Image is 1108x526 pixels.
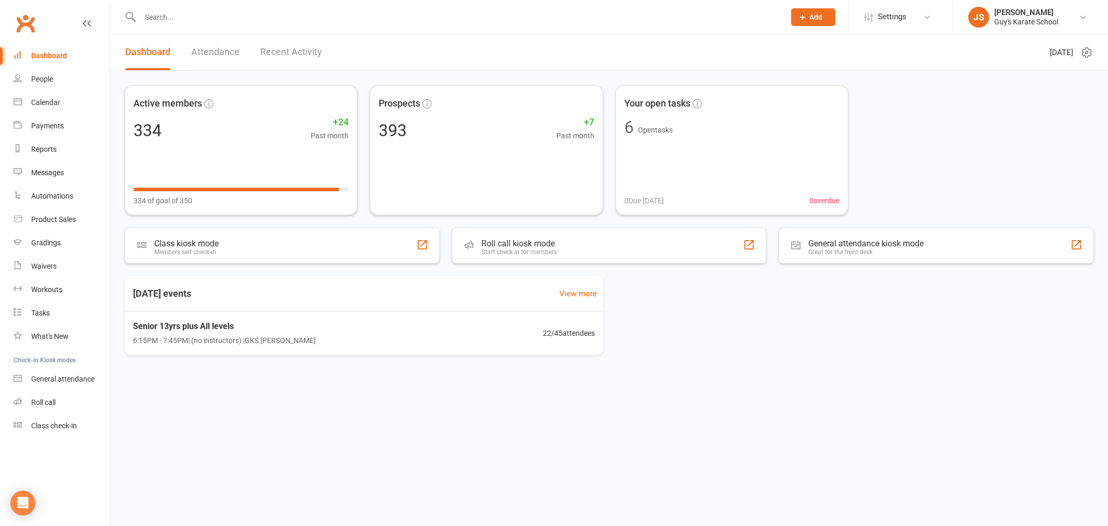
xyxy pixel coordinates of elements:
[994,8,1058,17] div: [PERSON_NAME]
[31,215,76,223] div: Product Sales
[14,44,110,68] a: Dashboard
[14,325,110,348] a: What's New
[31,168,64,177] div: Messages
[638,126,673,134] span: Open tasks
[14,278,110,301] a: Workouts
[379,96,420,111] span: Prospects
[624,195,664,206] span: 0 Due [DATE]
[125,284,199,303] h3: [DATE] events
[14,114,110,138] a: Payments
[809,195,839,206] span: 0 overdue
[133,335,316,346] span: 6:15PM - 7:45PM | (no instructors) | GKS [PERSON_NAME]
[543,327,595,339] span: 22 / 45 attendees
[31,285,62,294] div: Workouts
[31,239,61,247] div: Gradings
[31,145,57,153] div: Reports
[137,10,778,24] input: Search...
[31,122,64,130] div: Payments
[14,255,110,278] a: Waivers
[14,367,110,391] a: General attendance kiosk mode
[10,491,35,516] div: Open Intercom Messenger
[559,287,597,300] a: View more
[624,96,690,111] span: Your open tasks
[809,13,822,21] span: Add
[14,301,110,325] a: Tasks
[31,375,95,383] div: General attendance
[31,332,69,340] div: What's New
[14,91,110,114] a: Calendar
[14,208,110,231] a: Product Sales
[556,130,594,141] span: Past month
[556,115,594,130] span: +7
[482,239,557,248] div: Roll call kiosk mode
[14,185,110,208] a: Automations
[968,7,989,28] div: JS
[31,398,56,406] div: Roll call
[624,119,634,136] div: 6
[14,414,110,438] a: Class kiosk mode
[311,130,349,141] span: Past month
[31,98,60,107] div: Calendar
[134,195,192,206] span: 334 of goal of 350
[311,115,349,130] span: +24
[133,320,316,333] span: Senior 13yrs plus All levels
[31,51,67,60] div: Dashboard
[191,34,239,70] a: Attendance
[31,422,77,430] div: Class check-in
[14,161,110,185] a: Messages
[14,391,110,414] a: Roll call
[12,10,38,36] a: Clubworx
[808,248,924,256] div: Great for the front desk
[31,75,53,83] div: People
[31,309,50,317] div: Tasks
[134,96,202,111] span: Active members
[878,5,906,29] span: Settings
[14,138,110,161] a: Reports
[1050,46,1073,59] span: [DATE]
[31,192,73,200] div: Automations
[791,8,835,26] button: Add
[154,239,219,248] div: Class kiosk mode
[31,262,57,270] div: Waivers
[260,34,322,70] a: Recent Activity
[14,68,110,91] a: People
[14,231,110,255] a: Gradings
[125,34,170,70] a: Dashboard
[379,122,407,139] div: 393
[994,17,1058,27] div: Guy's Karate School
[808,239,924,248] div: General attendance kiosk mode
[482,248,557,256] div: Staff check-in for members
[154,248,219,256] div: Members self check-in
[134,122,162,139] div: 334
